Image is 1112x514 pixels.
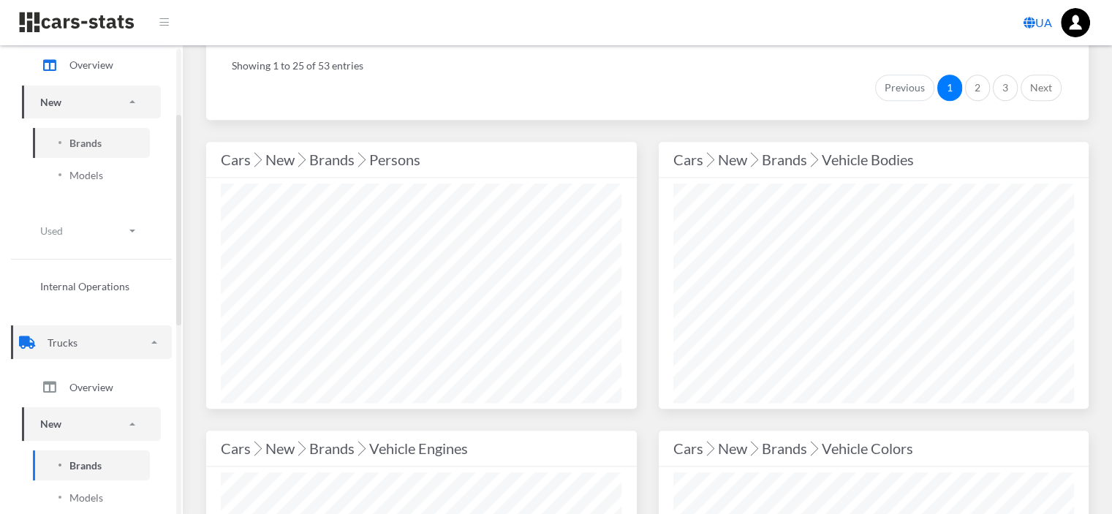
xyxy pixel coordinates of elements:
[221,436,622,460] div: Cars New Brands Vehicle Engines
[69,167,103,183] span: Models
[69,490,103,505] span: Models
[33,450,150,480] a: Brands
[22,86,161,118] a: New
[232,49,1063,73] div: Showing 1 to 25 of 53 entries
[33,160,150,190] a: Models
[22,214,161,247] a: Used
[40,222,63,240] p: Used
[993,75,1018,101] a: 3
[1061,8,1090,37] img: ...
[673,436,1075,460] div: Cars New Brands Vehicle Colors
[69,57,113,72] span: Overview
[40,415,61,433] p: New
[69,135,102,151] span: Brands
[69,458,102,473] span: Brands
[1021,75,1062,101] a: Next
[937,75,962,101] a: 1
[40,93,61,111] p: New
[33,483,150,513] a: Models
[1018,8,1058,37] a: UA
[673,148,1075,171] div: Cars New Brands Vehicle Bodies
[69,379,113,395] span: Overview
[22,47,161,83] a: Overview
[18,11,135,34] img: navbar brand
[22,407,161,440] a: New
[48,333,77,352] p: Trucks
[965,75,990,101] a: 2
[22,369,161,405] a: Overview
[40,279,129,294] span: Internal Operations
[33,128,150,158] a: Brands
[11,325,172,359] a: Trucks
[221,148,622,171] div: Cars New Brands Persons
[22,271,161,301] a: Internal Operations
